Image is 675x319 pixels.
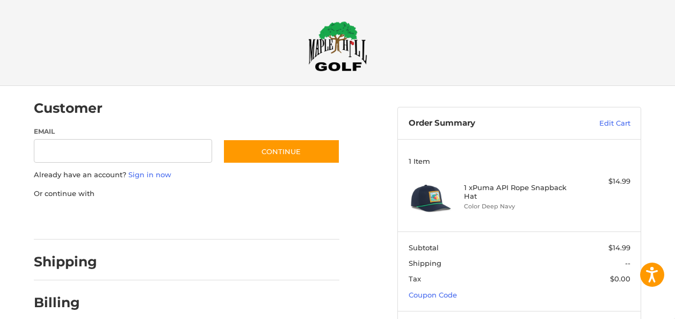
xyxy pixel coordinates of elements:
[34,100,103,117] h2: Customer
[34,170,339,180] p: Already have an account?
[409,259,441,267] span: Shipping
[121,209,202,229] iframe: PayPal-paylater
[409,157,630,165] h3: 1 Item
[560,118,630,129] a: Edit Cart
[464,183,572,201] h4: 1 x Puma API Rope Snapback Hat
[34,127,212,136] label: Email
[34,189,339,199] p: Or continue with
[213,209,293,229] iframe: PayPal-venmo
[308,21,367,71] img: Maple Hill Golf
[575,176,630,187] div: $14.99
[31,209,111,229] iframe: PayPal-paypal
[625,259,630,267] span: --
[464,202,572,211] li: Color Deep Navy
[409,291,457,299] a: Coupon Code
[34,253,97,270] h2: Shipping
[223,139,340,164] button: Continue
[608,243,630,252] span: $14.99
[34,294,97,311] h2: Billing
[409,243,439,252] span: Subtotal
[128,170,171,179] a: Sign in now
[409,274,421,283] span: Tax
[409,118,560,129] h3: Order Summary
[610,274,630,283] span: $0.00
